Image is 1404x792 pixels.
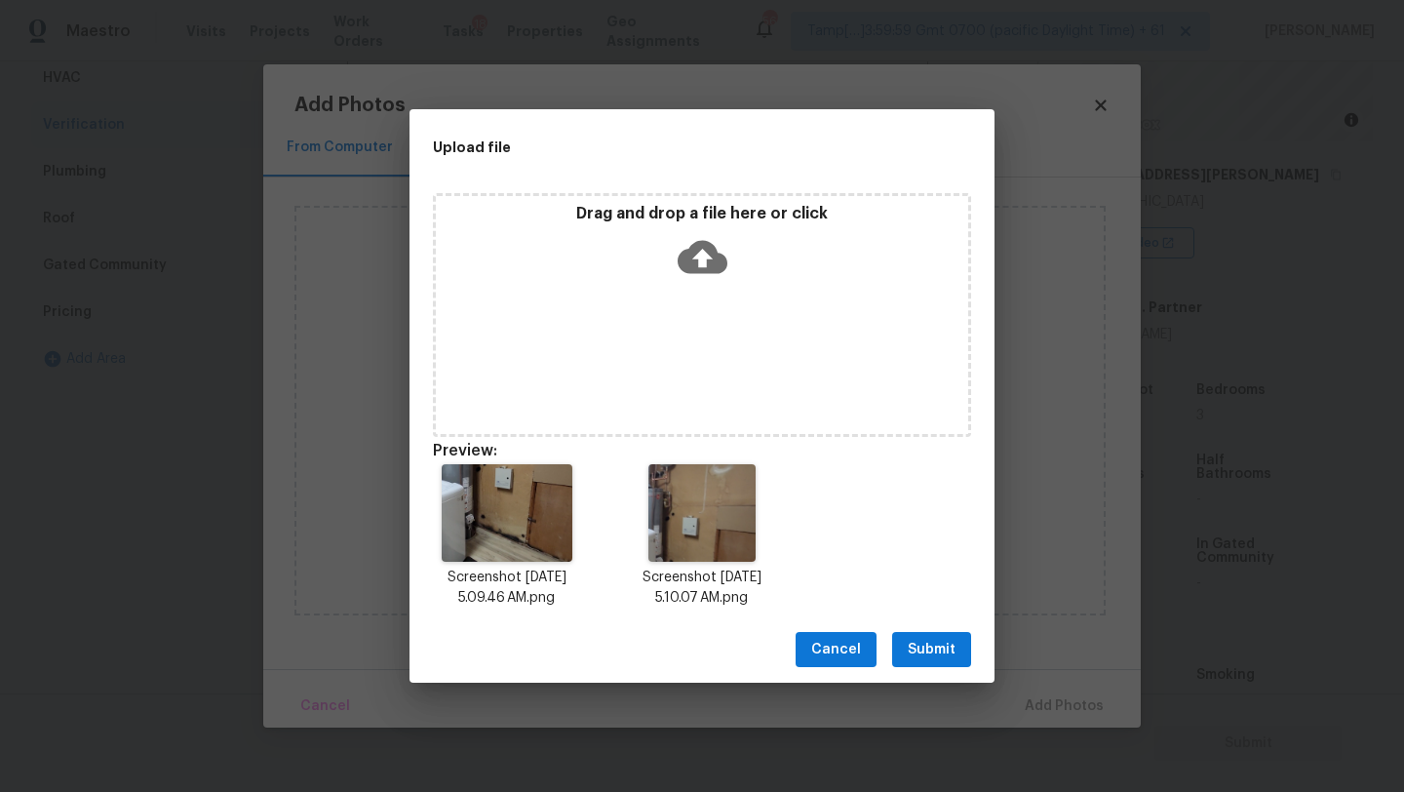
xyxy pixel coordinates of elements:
p: Screenshot [DATE] 5.10.07 AM.png [628,568,776,609]
button: Cancel [796,632,877,668]
span: Cancel [811,638,861,662]
button: Submit [892,632,971,668]
p: Screenshot [DATE] 5.09.46 AM.png [433,568,581,609]
span: Submit [908,638,955,662]
h2: Upload file [433,137,883,158]
p: Drag and drop a file here or click [436,204,968,224]
img: uHT2mo8AAsoAAAAASUVORK5CYII= [648,464,757,562]
img: P8AA8n9MfMc50kAAAAASUVORK5CYII= [442,464,571,562]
